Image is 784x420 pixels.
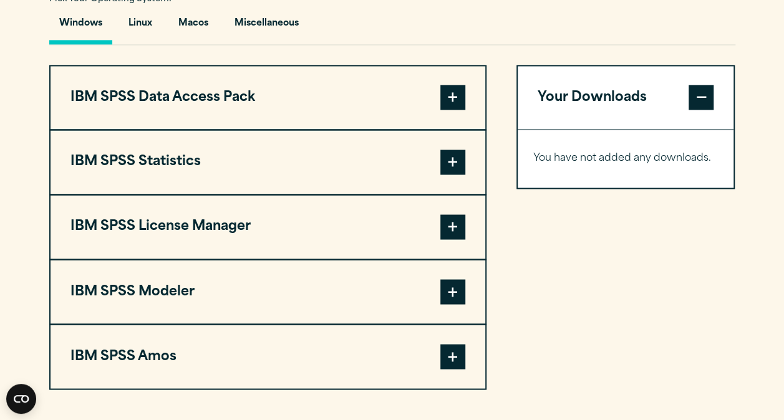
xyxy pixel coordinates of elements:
button: Linux [119,9,162,44]
button: IBM SPSS License Manager [51,195,485,259]
button: Your Downloads [518,66,734,130]
button: Open CMP widget [6,384,36,414]
button: IBM SPSS Data Access Pack [51,66,485,130]
button: IBM SPSS Modeler [51,260,485,323]
div: Your Downloads [518,129,734,188]
button: Windows [49,9,112,44]
p: You have not added any downloads. [533,150,719,168]
button: Miscellaneous [225,9,309,44]
button: Macos [168,9,218,44]
button: IBM SPSS Statistics [51,130,485,194]
button: IBM SPSS Amos [51,325,485,388]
